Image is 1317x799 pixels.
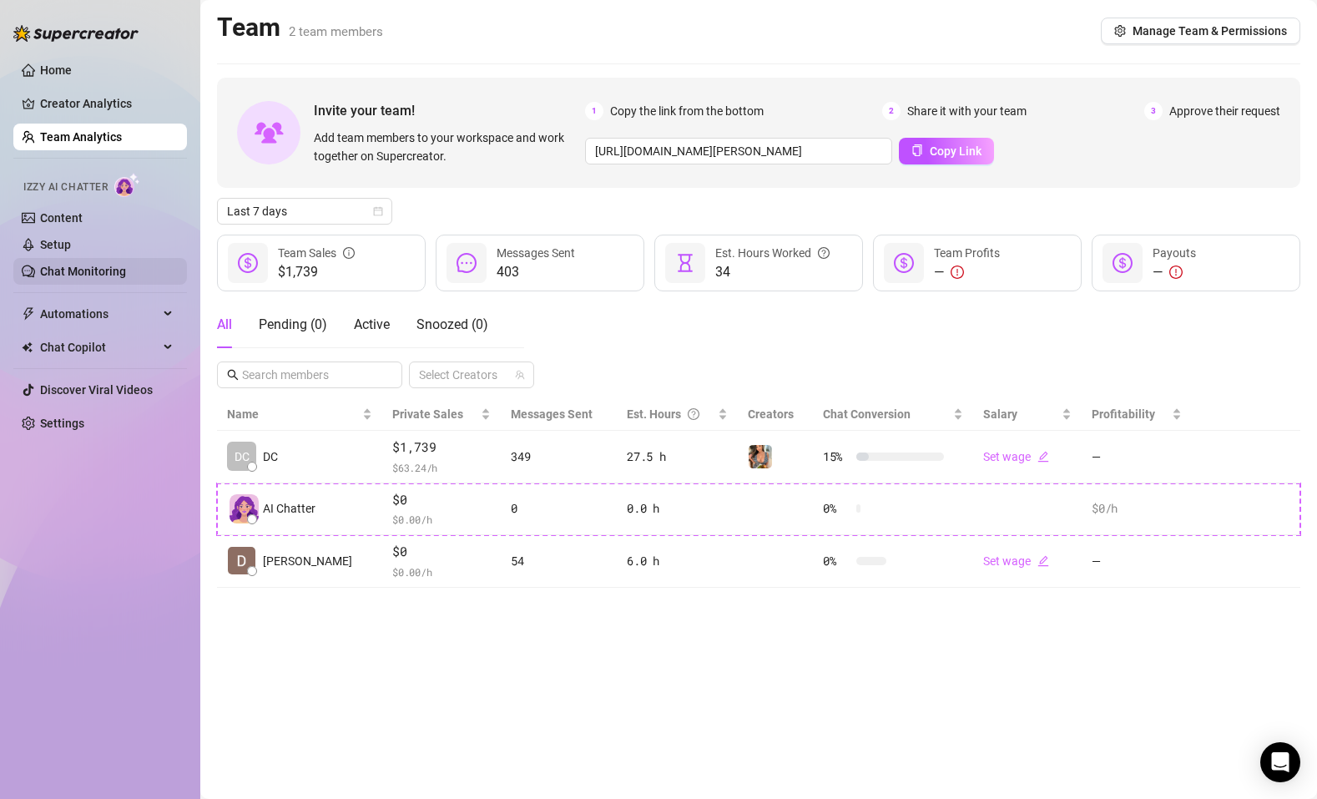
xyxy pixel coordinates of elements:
a: Home [40,63,72,77]
th: Name [217,398,382,431]
span: Messages Sent [511,407,593,421]
span: dollar-circle [894,253,914,273]
span: Messages Sent [497,246,575,260]
a: Set wageedit [983,554,1049,568]
a: Discover Viral Videos [40,383,153,397]
div: — [934,262,1000,282]
span: edit [1037,555,1049,567]
span: $ 63.24 /h [392,459,491,476]
div: Pending ( 0 ) [259,315,327,335]
a: Creator Analytics [40,90,174,117]
span: Snoozed ( 0 ) [416,316,488,332]
span: copy [911,144,923,156]
span: Private Sales [392,407,463,421]
span: 3 [1144,102,1163,120]
span: Profitability [1092,407,1155,421]
span: Copy Link [930,144,981,158]
span: 403 [497,262,575,282]
span: dollar-circle [1113,253,1133,273]
img: DeeDee Song [228,547,255,574]
span: Name [227,405,359,423]
span: Manage Team & Permissions [1133,24,1287,38]
span: question-circle [818,244,830,262]
div: Team Sales [278,244,355,262]
img: AI Chatter [114,173,140,197]
img: izzy-ai-chatter-avatar-DDCN_rTZ.svg [230,494,259,523]
div: 0.0 h [627,499,728,518]
span: 0 % [823,499,850,518]
span: Izzy AI Chatter [23,180,108,195]
a: Setup [40,238,71,251]
span: $0 [392,542,491,562]
span: Team Profits [934,246,1000,260]
button: Manage Team & Permissions [1101,18,1300,44]
span: AI Chatter [263,499,315,518]
img: logo-BBDzfeDw.svg [13,25,139,42]
img: Linda [749,445,772,468]
div: 54 [511,552,607,570]
span: 0 % [823,552,850,570]
a: Set wageedit [983,450,1049,463]
span: Share it with your team [907,102,1027,120]
span: hourglass [675,253,695,273]
td: — [1082,535,1192,588]
th: Creators [738,398,813,431]
span: calendar [373,206,383,216]
span: Approve their request [1169,102,1280,120]
span: $0 [392,490,491,510]
span: Last 7 days [227,199,382,224]
span: Copy the link from the bottom [610,102,764,120]
span: DC [235,448,250,466]
span: $1,739 [278,262,355,282]
span: info-circle [343,244,355,262]
a: Chat Monitoring [40,265,126,278]
span: 34 [715,262,830,282]
span: thunderbolt [22,307,35,321]
div: — [1153,262,1196,282]
span: $ 0.00 /h [392,511,491,528]
span: search [227,369,239,381]
img: Chat Copilot [22,341,33,353]
span: Payouts [1153,246,1196,260]
div: 6.0 h [627,552,728,570]
span: $1,739 [392,437,491,458]
div: All [217,315,232,335]
span: question-circle [688,405,699,423]
span: DC [263,448,278,466]
div: 0 [511,499,607,518]
span: Automations [40,301,159,327]
span: Salary [983,407,1017,421]
span: Invite your team! [314,100,585,121]
div: Est. Hours Worked [715,244,830,262]
span: message [457,253,477,273]
span: 2 [882,102,901,120]
span: edit [1037,451,1049,463]
span: exclamation-circle [1169,265,1183,279]
span: Chat Conversion [823,407,911,421]
div: Open Intercom Messenger [1260,742,1300,782]
span: Add team members to your workspace and work together on Supercreator. [314,129,578,165]
div: Est. Hours [627,405,714,423]
span: setting [1114,25,1126,37]
span: Active [354,316,390,332]
span: [PERSON_NAME] [263,552,352,570]
span: $ 0.00 /h [392,564,491,580]
a: Team Analytics [40,130,122,144]
span: 1 [585,102,603,120]
span: exclamation-circle [951,265,964,279]
button: Copy Link [899,138,994,164]
h2: Team [217,12,383,43]
div: 349 [511,448,607,466]
td: — [1082,431,1192,483]
span: 2 team members [289,24,383,39]
input: Search members [242,366,379,384]
span: dollar-circle [238,253,258,273]
div: $0 /h [1092,499,1182,518]
span: team [515,370,525,380]
a: Settings [40,417,84,430]
a: Content [40,211,83,225]
span: 15 % [823,448,850,466]
div: 27.5 h [627,448,728,466]
span: Chat Copilot [40,334,159,361]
